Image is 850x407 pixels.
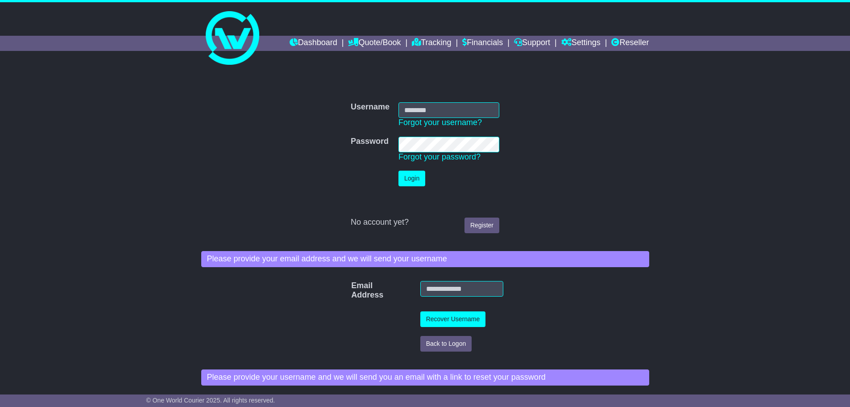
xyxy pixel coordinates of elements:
a: Settings [561,36,601,51]
a: Support [514,36,550,51]
a: Quote/Book [348,36,401,51]
a: Tracking [412,36,451,51]
span: © One World Courier 2025. All rights reserved. [146,397,275,404]
div: Please provide your username and we will send you an email with a link to reset your password [201,369,649,386]
a: Dashboard [290,36,337,51]
div: No account yet? [351,218,499,227]
a: Forgot your password? [398,152,481,161]
button: Recover Username [420,311,486,327]
a: Reseller [611,36,649,51]
label: Email Address [347,281,363,300]
label: Password [351,137,389,147]
label: Username [351,102,390,112]
button: Login [398,171,425,186]
a: Forgot your username? [398,118,482,127]
div: Please provide your email address and we will send your username [201,251,649,267]
button: Back to Logon [420,336,472,352]
a: Register [464,218,499,233]
a: Financials [462,36,503,51]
